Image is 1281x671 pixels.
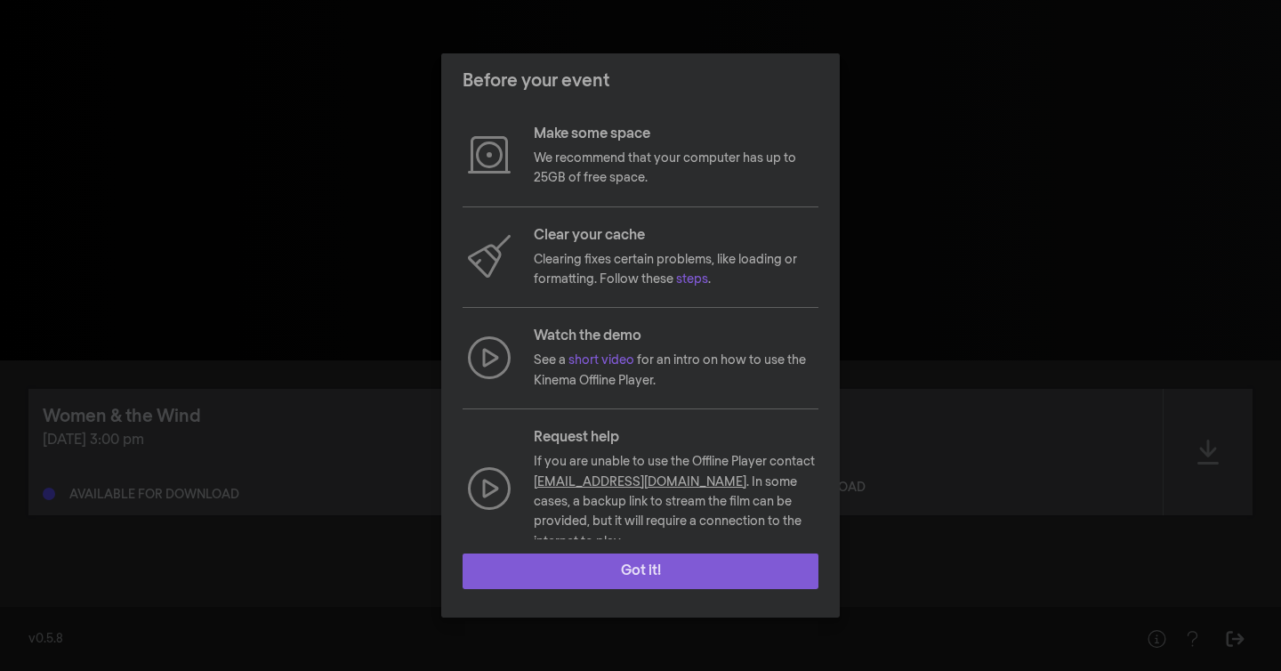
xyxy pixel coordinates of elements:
p: Make some space [534,124,818,145]
p: We recommend that your computer has up to 25GB of free space. [534,149,818,189]
a: short video [568,354,634,367]
header: Before your event [441,53,840,109]
p: Clearing fixes certain problems, like loading or formatting. Follow these . [534,250,818,290]
p: Clear your cache [534,225,818,247]
a: [EMAIL_ADDRESS][DOMAIN_NAME] [534,476,746,489]
p: Request help [534,427,818,449]
p: If you are unable to use the Offline Player contact . In some cases, a backup link to stream the ... [534,452,818,552]
a: steps [676,273,708,286]
p: See a for an intro on how to use the Kinema Offline Player. [534,351,818,391]
p: Watch the demo [534,326,818,347]
button: Got it! [463,554,818,589]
